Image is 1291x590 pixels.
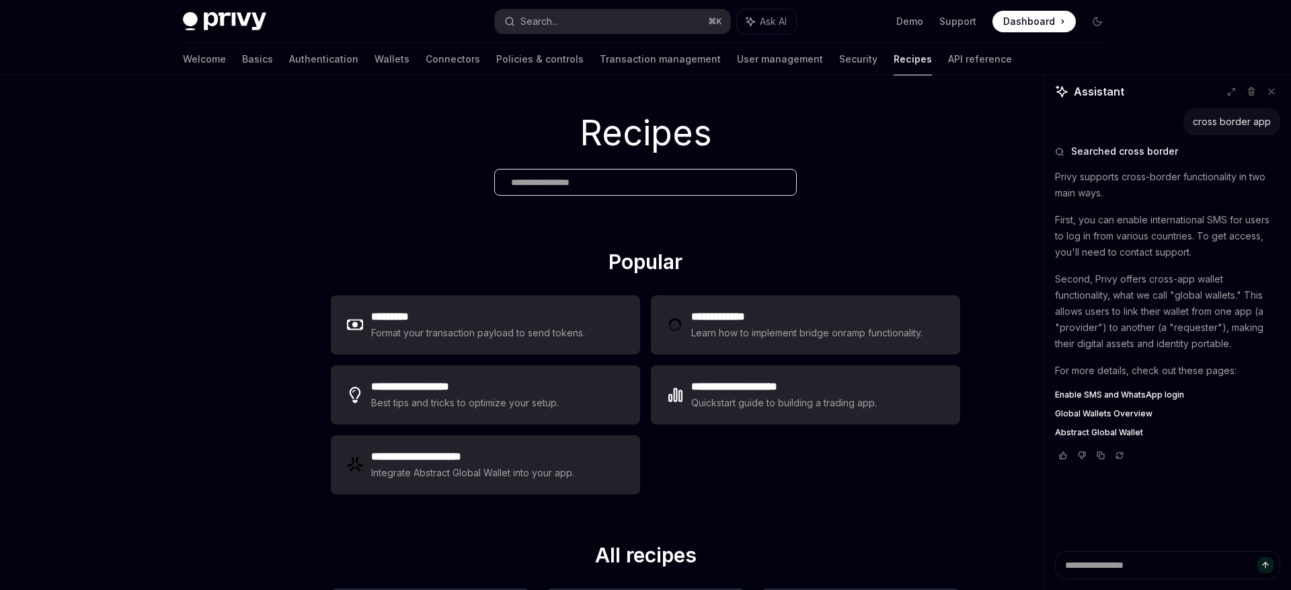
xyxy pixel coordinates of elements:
[496,43,584,75] a: Policies & controls
[1071,145,1178,158] span: Searched cross border
[708,16,722,27] span: ⌘ K
[1074,83,1124,100] span: Assistant
[1055,408,1280,419] a: Global Wallets Overview
[737,43,823,75] a: User management
[839,43,877,75] a: Security
[691,325,927,341] div: Learn how to implement bridge onramp functionality.
[520,13,558,30] div: Search...
[1055,271,1280,352] p: Second, Privy offers cross-app wallet functionality, what we call "global wallets." This allows u...
[375,43,409,75] a: Wallets
[331,250,960,279] h2: Popular
[289,43,358,75] a: Authentication
[939,15,976,28] a: Support
[1055,363,1280,379] p: For more details, check out these pages:
[1055,390,1280,400] a: Enable SMS and WhatsApp login
[1055,427,1143,438] span: Abstract Global Wallet
[737,9,796,34] button: Ask AI
[1003,15,1055,28] span: Dashboard
[1055,408,1152,419] span: Global Wallets Overview
[331,295,640,355] a: **** ****Format your transaction payload to send tokens.
[1055,145,1280,158] button: Searched cross border
[1193,115,1271,128] div: cross border app
[495,9,730,34] button: Search...⌘K
[426,43,480,75] a: Connectors
[371,325,586,341] div: Format your transaction payload to send tokens.
[600,43,721,75] a: Transaction management
[1055,212,1280,260] p: First, you can enable international SMS for users to log in from various countries. To get access...
[651,295,960,355] a: **** **** ***Learn how to implement bridge onramp functionality.
[183,12,266,31] img: dark logo
[1055,169,1280,201] p: Privy supports cross-border functionality in two main ways.
[948,43,1012,75] a: API reference
[1257,557,1274,573] button: Send message
[1055,390,1184,400] span: Enable SMS and WhatsApp login
[242,43,273,75] a: Basics
[1087,11,1108,32] button: Toggle dark mode
[371,465,576,481] div: Integrate Abstract Global Wallet into your app.
[894,43,932,75] a: Recipes
[896,15,923,28] a: Demo
[1055,427,1280,438] a: Abstract Global Wallet
[371,395,561,411] div: Best tips and tricks to optimize your setup.
[992,11,1076,32] a: Dashboard
[760,15,787,28] span: Ask AI
[331,543,960,573] h2: All recipes
[183,43,226,75] a: Welcome
[691,395,877,411] div: Quickstart guide to building a trading app.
